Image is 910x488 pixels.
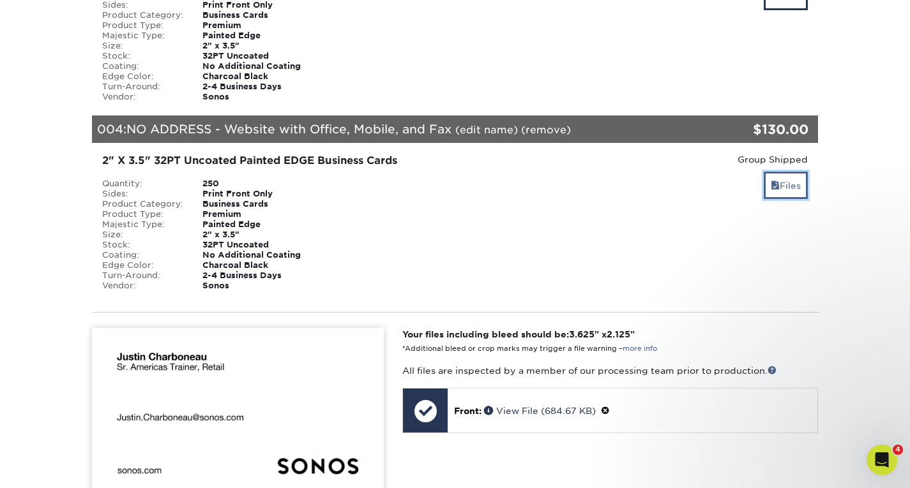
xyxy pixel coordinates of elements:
[93,219,193,230] div: Majestic Type:
[93,240,193,250] div: Stock:
[764,172,808,199] a: Files
[193,219,334,230] div: Painted Edge
[193,209,334,219] div: Premium
[697,120,809,139] div: $130.00
[402,344,657,353] small: *Additional bleed or crop marks may trigger a file warning –
[193,92,334,102] div: Sonos
[586,153,808,166] div: Group Shipped
[93,51,193,61] div: Stock:
[193,189,334,199] div: Print Front Only
[193,31,334,41] div: Painted Edge
[93,71,193,82] div: Edge Color:
[193,61,334,71] div: No Additional Coating
[193,199,334,209] div: Business Cards
[402,364,818,377] p: All files are inspected by a member of our processing team prior to production.
[193,260,334,270] div: Charcoal Black
[193,179,334,189] div: 250
[521,124,571,136] a: (remove)
[455,124,518,136] a: (edit name)
[193,230,334,240] div: 2" x 3.5"
[126,122,451,136] span: NO ADDRESS - Website with Office, Mobile, and Fax
[193,281,334,291] div: Sonos
[402,329,635,339] strong: Your files including bleed should be: " x "
[193,20,334,31] div: Premium
[93,41,193,51] div: Size:
[867,445,897,475] iframe: Intercom live chat
[93,250,193,260] div: Coating:
[92,115,697,144] div: 004:
[93,10,193,20] div: Product Category:
[193,51,334,61] div: 32PT Uncoated
[193,270,334,281] div: 2-4 Business Days
[93,260,193,270] div: Edge Color:
[93,281,193,291] div: Vendor:
[607,329,630,339] span: 2.125
[93,92,193,102] div: Vendor:
[771,181,780,191] span: files
[93,82,193,92] div: Turn-Around:
[93,179,193,189] div: Quantity:
[93,270,193,281] div: Turn-Around:
[569,329,595,339] span: 3.625
[193,10,334,20] div: Business Cards
[454,406,482,416] span: Front:
[102,153,566,168] div: 2" X 3.5" 32PT Uncoated Painted EDGE Business Cards
[93,209,193,219] div: Product Type:
[893,445,903,455] span: 4
[193,82,334,92] div: 2-4 Business Days
[93,61,193,71] div: Coating:
[93,199,193,209] div: Product Category:
[93,31,193,41] div: Majestic Type:
[93,189,193,199] div: Sides:
[93,20,193,31] div: Product Type:
[484,406,596,416] a: View File (684.67 KB)
[623,344,657,353] a: more info
[193,71,334,82] div: Charcoal Black
[93,230,193,240] div: Size:
[193,240,334,250] div: 32PT Uncoated
[193,250,334,260] div: No Additional Coating
[193,41,334,51] div: 2" x 3.5"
